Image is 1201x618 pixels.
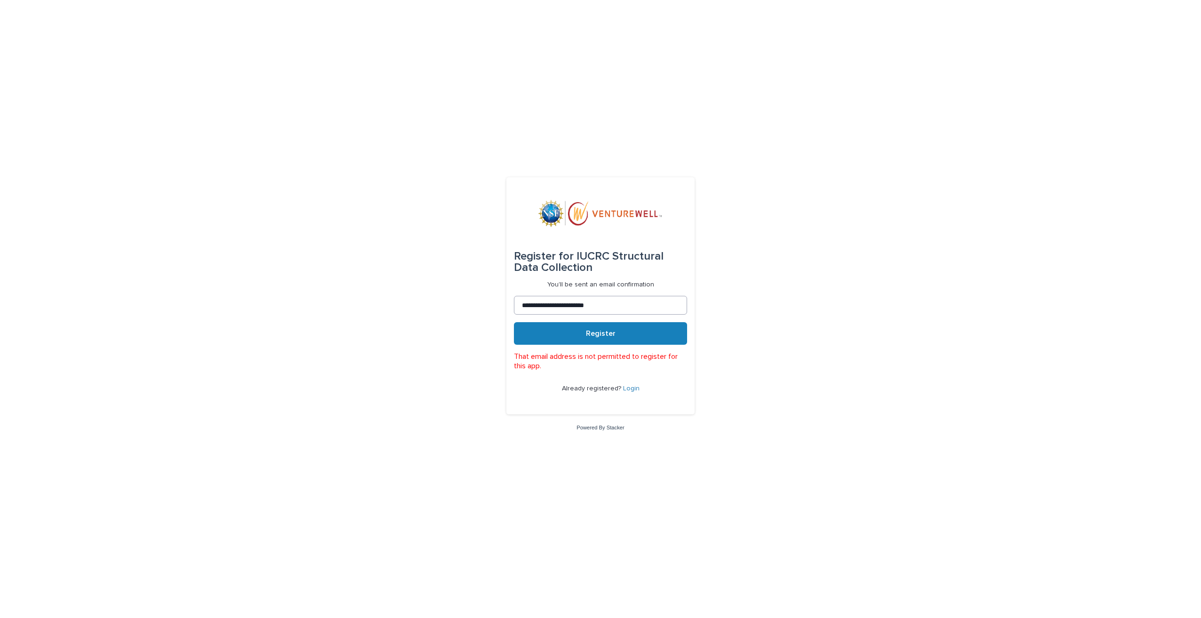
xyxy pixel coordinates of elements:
div: IUCRC Structural Data Collection [514,243,687,281]
p: That email address is not permitted to register for this app. [514,352,687,370]
a: Powered By Stacker [576,425,624,430]
span: Register for [514,251,574,262]
img: mWhVGmOKROS2pZaMU8FQ [538,200,663,228]
p: You'll be sent an email confirmation [547,281,654,289]
span: Register [586,330,616,337]
a: Login [623,385,640,392]
span: Already registered? [562,385,623,392]
button: Register [514,322,687,345]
